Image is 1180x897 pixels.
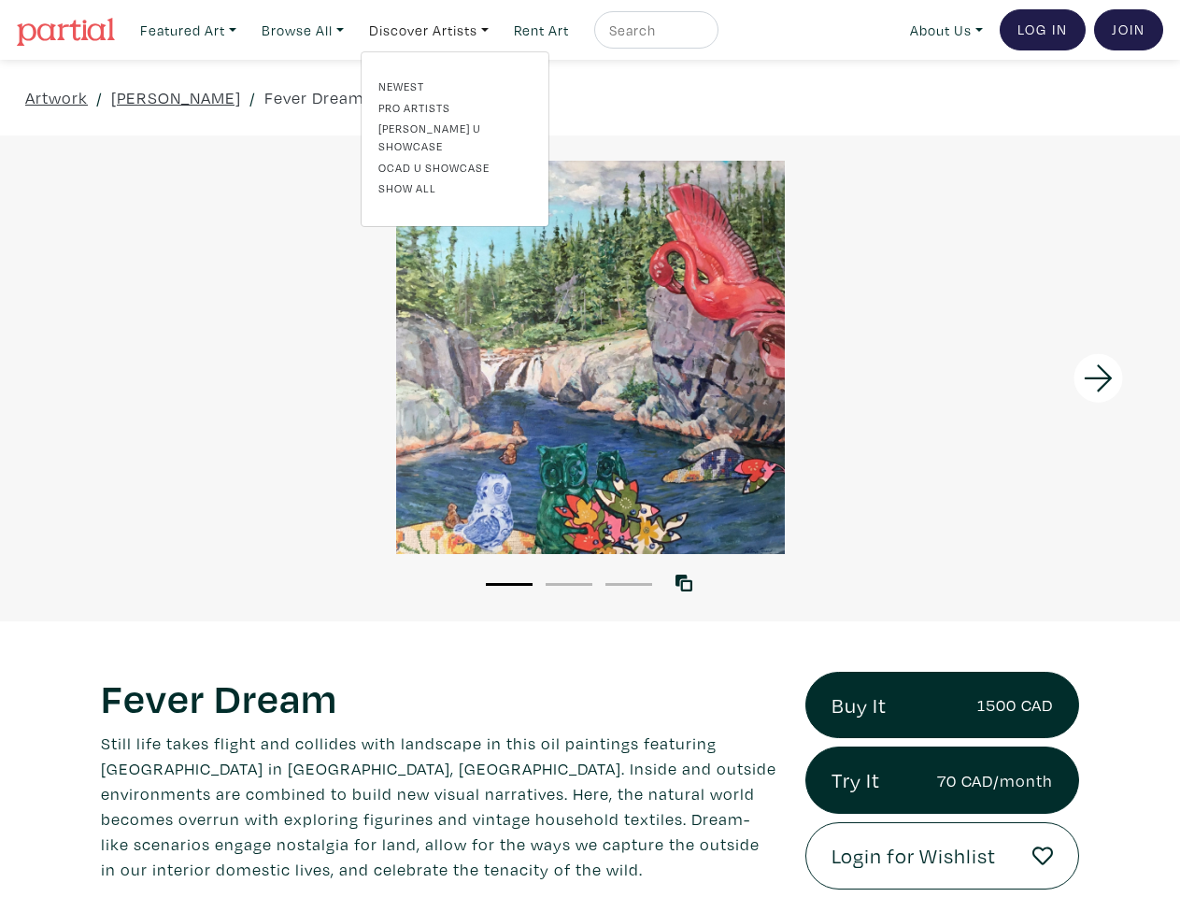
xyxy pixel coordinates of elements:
button: 3 of 3 [605,583,652,586]
span: Login for Wishlist [832,840,996,872]
a: [PERSON_NAME] [111,85,241,110]
a: [PERSON_NAME] U Showcase [378,120,532,154]
a: Log In [1000,9,1086,50]
h1: Fever Dream [101,672,777,722]
a: About Us [902,11,991,50]
button: 2 of 3 [546,583,592,586]
span: / [96,85,103,110]
a: OCAD U Showcase [378,159,532,176]
a: Featured Art [132,11,245,50]
a: Show all [378,179,532,196]
a: Browse All [253,11,352,50]
a: Artwork [25,85,88,110]
small: 70 CAD/month [937,768,1053,793]
div: Featured Art [361,51,549,228]
a: Join [1094,9,1163,50]
small: 1500 CAD [977,692,1053,718]
a: Fever Dream [264,85,364,110]
a: Newest [378,78,532,94]
button: 1 of 3 [486,583,533,586]
a: Login for Wishlist [805,822,1079,890]
a: Buy It1500 CAD [805,672,1079,739]
input: Search [607,19,701,42]
a: Rent Art [505,11,577,50]
a: Pro artists [378,99,532,116]
span: / [249,85,256,110]
p: Still life takes flight and collides with landscape in this oil paintings featuring [GEOGRAPHIC_D... [101,731,777,882]
a: Try It70 CAD/month [805,747,1079,814]
a: Discover Artists [361,11,497,50]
